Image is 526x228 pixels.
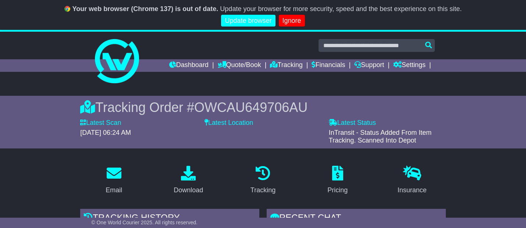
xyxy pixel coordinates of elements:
[80,119,121,127] label: Latest Scan
[169,163,208,198] a: Download
[218,59,261,72] a: Quote/Book
[80,129,131,136] span: [DATE] 06:24 AM
[312,59,345,72] a: Financials
[329,119,376,127] label: Latest Status
[220,5,462,13] span: Update your browser for more security, speed and the best experience on this site.
[169,59,209,72] a: Dashboard
[354,59,384,72] a: Support
[246,163,280,198] a: Tracking
[279,15,305,27] a: Ignore
[393,59,426,72] a: Settings
[80,99,445,115] div: Tracking Order #
[174,185,203,195] div: Download
[270,59,302,72] a: Tracking
[250,185,276,195] div: Tracking
[327,185,348,195] div: Pricing
[194,100,308,115] span: OWCAU649706AU
[221,15,275,27] a: Update browser
[72,5,218,13] b: Your web browser (Chrome 137) is out of date.
[393,163,431,198] a: Insurance
[398,185,427,195] div: Insurance
[101,163,127,198] a: Email
[323,163,352,198] a: Pricing
[329,129,431,144] span: InTransit - Status Added From Item Tracking. Scanned Into Depot
[205,119,253,127] label: Latest Location
[91,220,198,225] span: © One World Courier 2025. All rights reserved.
[106,185,122,195] div: Email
